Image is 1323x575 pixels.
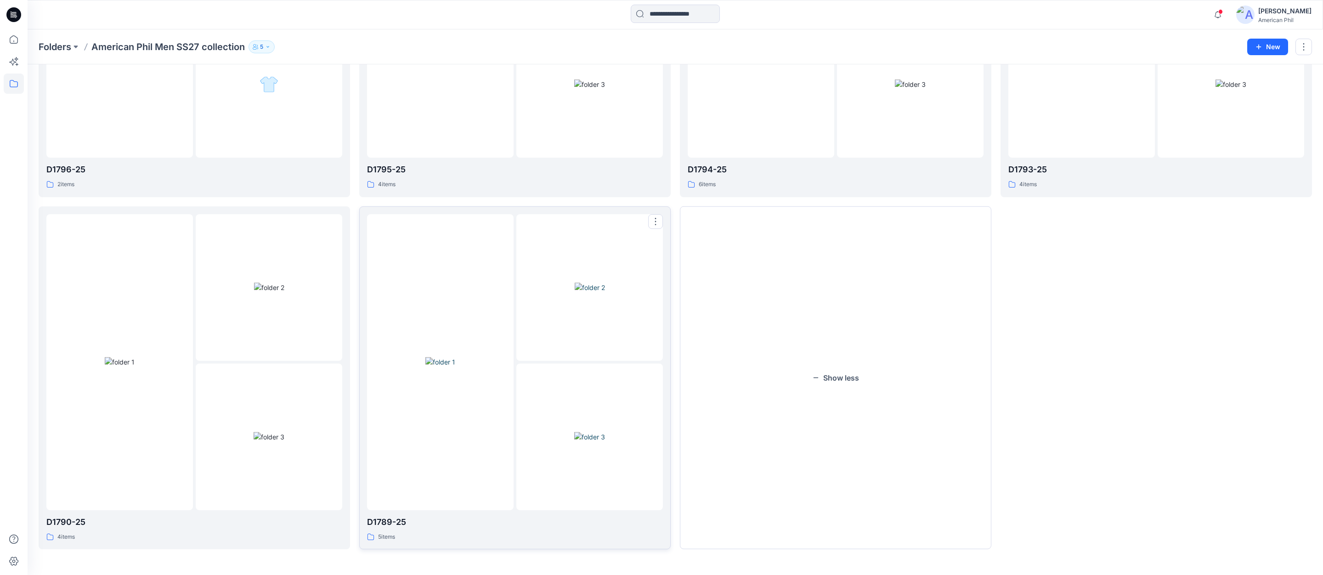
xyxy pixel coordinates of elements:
img: folder 3 [895,80,926,89]
img: folder 1 [425,357,455,367]
img: folder 3 [574,432,605,442]
p: 2 items [57,180,74,189]
a: folder 1folder 2folder 3D1789-255items [359,206,671,550]
p: D1789-25 [367,516,663,529]
button: Show less [680,206,991,550]
p: D1790-25 [46,516,342,529]
p: D1793-25 [1008,163,1304,176]
p: American Phil Men SS27 collection [91,40,245,53]
div: American Phil [1258,17,1312,23]
div: [PERSON_NAME] [1258,6,1312,17]
p: 5 [260,42,263,52]
p: 4 items [378,180,396,189]
button: 5 [249,40,275,53]
img: folder 3 [574,80,605,89]
img: folder 3 [260,75,278,94]
p: 5 items [378,532,395,542]
img: folder 3 [254,432,284,442]
img: folder 3 [1216,80,1246,89]
button: New [1247,39,1288,55]
img: avatar [1236,6,1255,24]
img: folder 1 [105,357,135,367]
a: folder 1folder 2folder 3D1790-254items [39,206,350,550]
p: 4 items [57,532,75,542]
img: folder 2 [254,283,284,292]
img: folder 2 [575,283,605,292]
a: Folders [39,40,71,53]
p: D1795-25 [367,163,663,176]
p: D1796-25 [46,163,342,176]
p: 4 items [1019,180,1037,189]
p: D1794-25 [688,163,984,176]
p: 6 items [699,180,716,189]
